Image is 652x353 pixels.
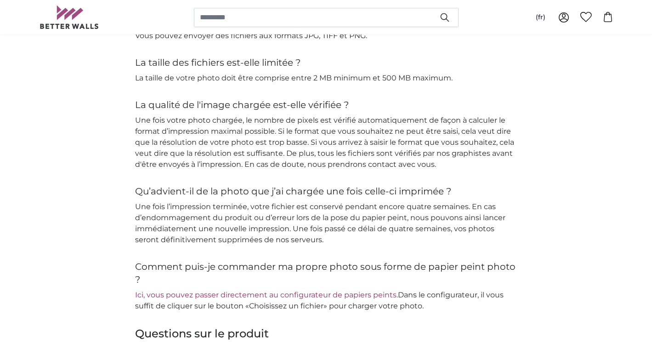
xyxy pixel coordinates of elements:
[135,290,398,299] a: Ici, vous pouvez passer directement au configurateur de papiers peints.
[528,9,553,26] button: (fr)
[135,185,517,198] h4: Qu’advient-il de la photo que j’ai chargée une fois celle-ci imprimée ?
[135,73,517,84] p: La taille de votre photo doit être comprise entre 2 MB minimum et 500 MB maximum.
[135,201,517,245] p: Une fois l’impression terminée, votre fichier est conservé pendant encore quatre semaines. En cas...
[135,98,517,111] h4: La qualité de l'image chargée est-elle vérifiée ?
[40,6,99,29] img: Betterwalls
[135,115,517,170] p: Une fois votre photo chargée, le nombre de pixels est vérifié automatiquement de façon à calculer...
[135,260,517,286] h4: Comment puis-je commander ma propre photo sous forme de papier peint photo ?
[135,326,517,341] h3: Questions sur le produit
[135,30,517,41] p: Vous pouvez envoyer des fichiers aux formats JPG, TIFF et PNG.
[135,290,517,312] p: Dans le configurateur, il vous suffit de cliquer sur le bouton «Choisissez un fichier» pour charg...
[135,56,517,69] h4: La taille des fichiers est-elle limitée ?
